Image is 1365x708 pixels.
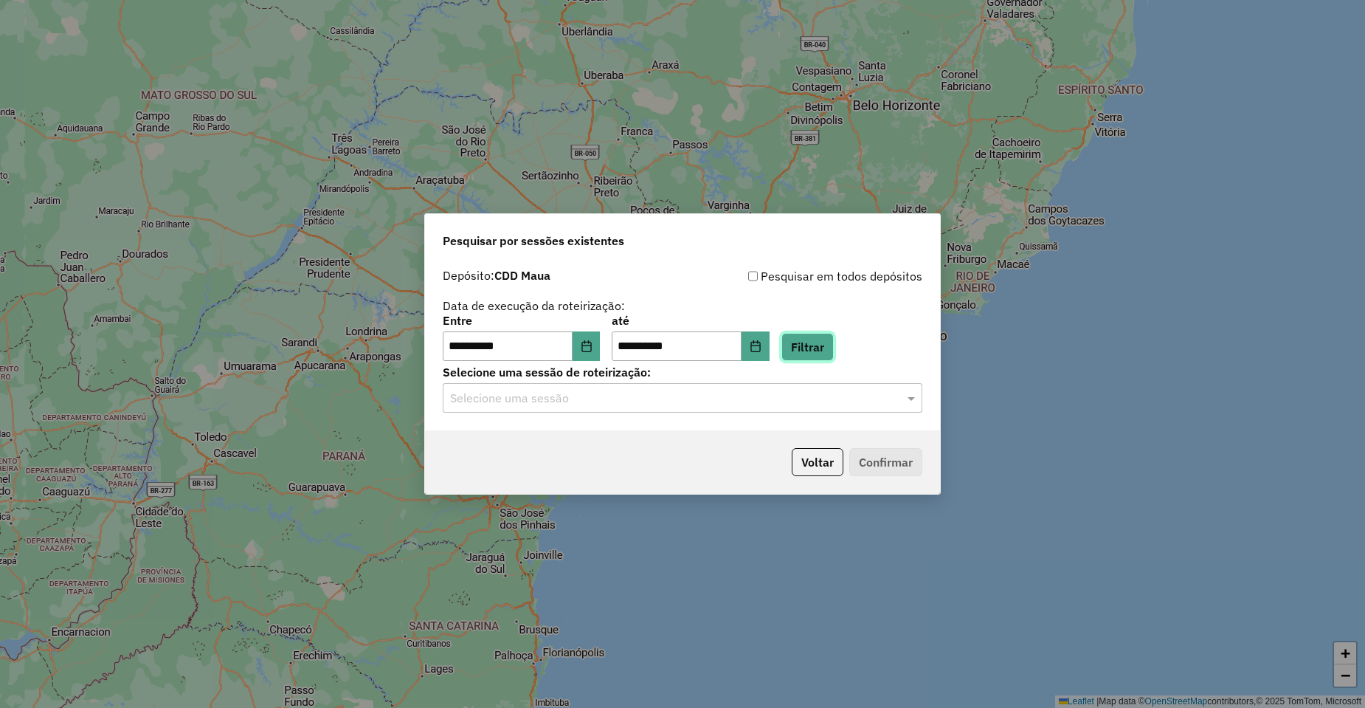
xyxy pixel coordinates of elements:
[443,312,600,329] label: Entre
[443,297,625,315] label: Data de execução da roteirização:
[781,333,834,361] button: Filtrar
[443,232,624,250] span: Pesquisar por sessões existentes
[494,268,550,283] strong: CDD Maua
[682,267,922,285] div: Pesquisar em todos depósitos
[792,448,843,476] button: Voltar
[612,312,769,329] label: até
[443,267,550,284] label: Depósito:
[573,331,601,361] button: Choose Date
[742,331,770,361] button: Choose Date
[443,363,922,381] label: Selecione uma sessão de roteirização:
